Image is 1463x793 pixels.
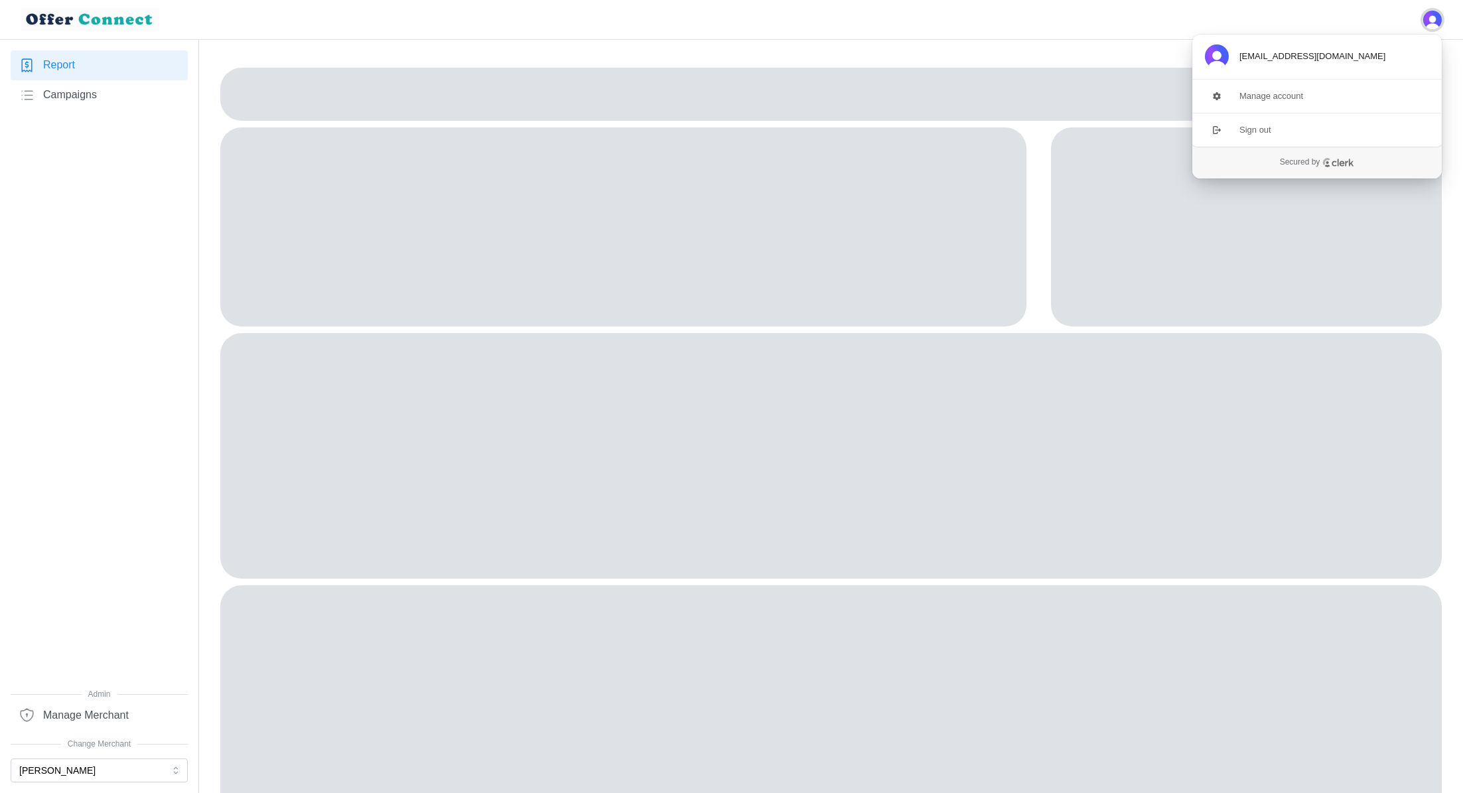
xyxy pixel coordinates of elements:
span: Manage Merchant [43,707,129,724]
p: Secured by [1280,157,1320,168]
img: 's logo [1423,11,1442,29]
span: Report [43,57,75,74]
span: Change Merchant [11,738,188,751]
span: Admin [11,688,188,701]
img: loyalBe Logo [21,8,159,31]
a: Clerk logo [1322,158,1354,167]
button: [PERSON_NAME] [11,758,188,782]
button: Close user button [1423,11,1442,29]
button: Manage account [1192,80,1442,113]
span: Campaigns [43,87,97,104]
div: User button popover [1192,35,1442,179]
img: 's logo [1205,44,1229,68]
span: [EMAIL_ADDRESS][DOMAIN_NAME] [1239,50,1385,62]
button: Sign out [1192,113,1442,147]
